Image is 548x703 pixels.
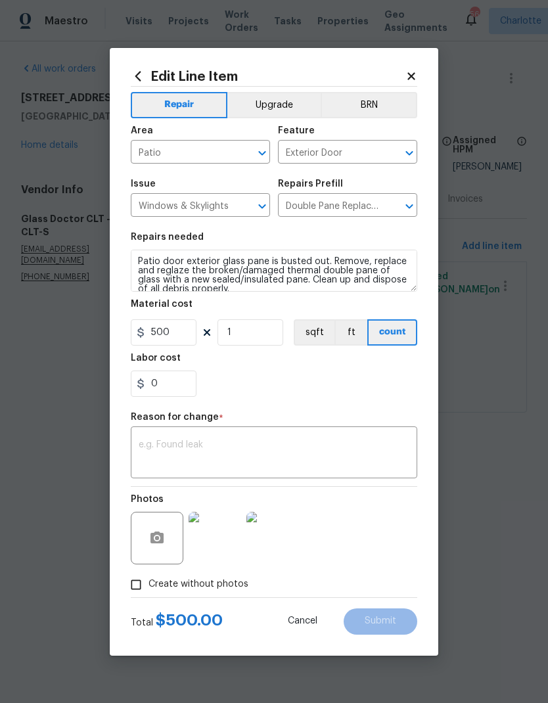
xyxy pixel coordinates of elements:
button: Upgrade [227,92,321,118]
h5: Issue [131,179,156,189]
button: ft [334,319,367,346]
button: count [367,319,417,346]
button: Cancel [267,608,338,635]
h5: Labor cost [131,353,181,363]
button: Open [253,197,271,215]
button: sqft [294,319,334,346]
button: Open [253,144,271,162]
h5: Reason for change [131,413,219,422]
span: Create without photos [148,578,248,591]
span: Cancel [288,616,317,626]
span: $ 500.00 [156,612,223,628]
span: Submit [365,616,396,626]
h5: Feature [278,126,315,135]
button: Submit [344,608,417,635]
div: Total [131,614,223,629]
h5: Material cost [131,300,193,309]
textarea: Patio door exterior glass pane is busted out. Remove, replace and reglaze the broken/damaged ther... [131,250,417,292]
h5: Photos [131,495,164,504]
h5: Repairs Prefill [278,179,343,189]
button: BRN [321,92,417,118]
button: Open [400,197,419,215]
h5: Area [131,126,153,135]
button: Repair [131,92,227,118]
h5: Repairs needed [131,233,204,242]
h2: Edit Line Item [131,69,405,83]
button: Open [400,144,419,162]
